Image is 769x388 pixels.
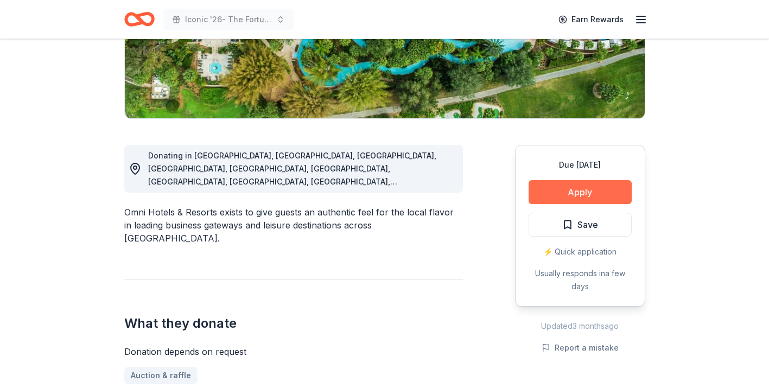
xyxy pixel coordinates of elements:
[124,367,198,384] a: Auction & raffle
[577,218,598,232] span: Save
[124,345,463,358] div: Donation depends on request
[148,151,436,251] span: Donating in [GEOGRAPHIC_DATA], [GEOGRAPHIC_DATA], [GEOGRAPHIC_DATA], [GEOGRAPHIC_DATA], [GEOGRAPH...
[163,9,294,30] button: Iconic '26- The Fortune Academy Presents the Roaring 20's
[552,10,630,29] a: Earn Rewards
[529,267,632,293] div: Usually responds in a few days
[529,180,632,204] button: Apply
[515,320,645,333] div: Updated 3 months ago
[529,245,632,258] div: ⚡️ Quick application
[124,315,463,332] h2: What they donate
[529,158,632,171] div: Due [DATE]
[185,13,272,26] span: Iconic '26- The Fortune Academy Presents the Roaring 20's
[124,206,463,245] div: Omni Hotels & Resorts exists to give guests an authentic feel for the local flavor in leading bus...
[542,341,619,354] button: Report a mistake
[529,213,632,237] button: Save
[124,7,155,32] a: Home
